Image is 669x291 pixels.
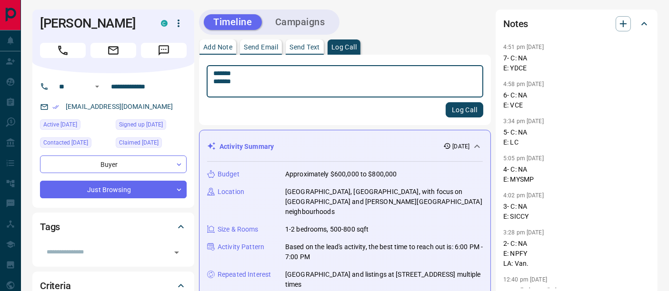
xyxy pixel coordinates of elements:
[40,43,86,58] span: Call
[116,137,187,151] div: Sat Aug 30 2025
[40,119,111,133] div: Fri Sep 05 2025
[218,242,264,252] p: Activity Pattern
[285,270,483,290] p: [GEOGRAPHIC_DATA] and listings at [STREET_ADDRESS] multiple times
[119,120,163,129] span: Signed up [DATE]
[220,142,274,152] p: Activity Summary
[503,16,528,31] h2: Notes
[40,16,147,31] h1: [PERSON_NAME]
[207,138,483,155] div: Activity Summary[DATE]
[290,44,320,50] p: Send Text
[453,142,470,151] p: [DATE]
[204,14,262,30] button: Timeline
[218,224,259,234] p: Size & Rooms
[266,14,335,30] button: Campaigns
[141,43,187,58] span: Message
[503,90,650,110] p: 6- C: NA E: VCE
[285,169,397,179] p: Approximately $600,000 to $800,000
[503,44,544,50] p: 4:51 pm [DATE]
[503,192,544,199] p: 4:02 pm [DATE]
[40,155,187,173] div: Buyer
[203,44,232,50] p: Add Note
[90,43,136,58] span: Email
[218,187,244,197] p: Location
[285,242,483,262] p: Based on the lead's activity, the best time to reach out is: 6:00 PM - 7:00 PM
[285,224,369,234] p: 1-2 bedrooms, 500-800 sqft
[503,202,650,222] p: 3- C: NA E: SICCY
[40,215,187,238] div: Tags
[446,102,483,117] button: Log Call
[285,187,483,217] p: [GEOGRAPHIC_DATA], [GEOGRAPHIC_DATA], with focus on [GEOGRAPHIC_DATA] and [PERSON_NAME][GEOGRAPHI...
[43,120,77,129] span: Active [DATE]
[503,229,544,236] p: 3:28 pm [DATE]
[66,103,173,110] a: [EMAIL_ADDRESS][DOMAIN_NAME]
[503,53,650,73] p: 7- C: NA E: YDCE
[40,219,60,234] h2: Tags
[116,119,187,133] div: Thu Aug 28 2025
[218,270,271,280] p: Repeated Interest
[119,138,159,147] span: Claimed [DATE]
[218,169,240,179] p: Budget
[40,137,111,151] div: Sat Sep 13 2025
[40,181,187,198] div: Just Browsing
[503,276,547,283] p: 12:40 pm [DATE]
[161,20,168,27] div: condos.ca
[244,44,278,50] p: Send Email
[503,127,650,147] p: 5- C: NA E: LC
[170,246,183,259] button: Open
[503,12,650,35] div: Notes
[503,165,650,184] p: 4- C: NA E: MYSMP
[52,104,59,110] svg: Email Verified
[503,239,650,269] p: 2- C: NA E: NPFY LA: Van.
[43,138,88,147] span: Contacted [DATE]
[503,81,544,87] p: 4:58 pm [DATE]
[503,118,544,125] p: 3:34 pm [DATE]
[503,155,544,162] p: 5:05 pm [DATE]
[331,44,357,50] p: Log Call
[91,81,103,92] button: Open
